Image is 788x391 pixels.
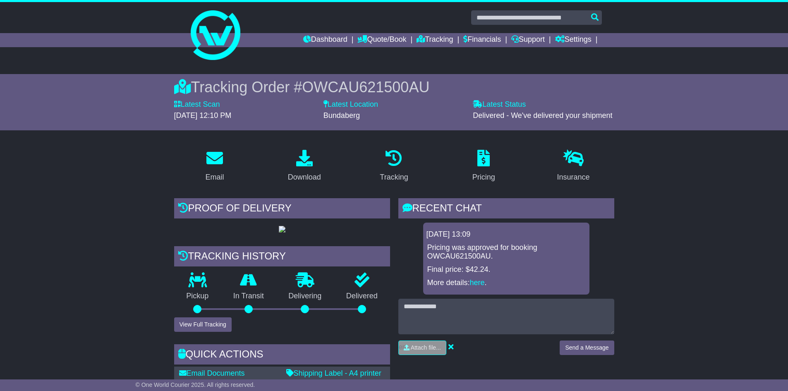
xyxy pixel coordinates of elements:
[323,100,378,109] label: Latest Location
[427,243,585,261] p: Pricing was approved for booking OWCAU621500AU.
[557,172,590,183] div: Insurance
[136,381,255,388] span: © One World Courier 2025. All rights reserved.
[472,172,495,183] div: Pricing
[174,317,232,332] button: View Full Tracking
[427,278,585,288] p: More details: .
[179,369,245,377] a: Email Documents
[473,100,526,109] label: Latest Status
[283,147,326,186] a: Download
[205,172,224,183] div: Email
[426,230,586,239] div: [DATE] 13:09
[303,33,347,47] a: Dashboard
[470,278,485,287] a: here
[174,78,614,96] div: Tracking Order #
[357,33,406,47] a: Quote/Book
[276,292,334,301] p: Delivering
[467,147,501,186] a: Pricing
[552,147,595,186] a: Insurance
[279,226,285,233] img: GetPodImage
[417,33,453,47] a: Tracking
[174,292,221,301] p: Pickup
[288,172,321,183] div: Download
[174,100,220,109] label: Latest Scan
[463,33,501,47] a: Financials
[398,198,614,221] div: RECENT CHAT
[323,111,360,120] span: Bundaberg
[302,79,429,96] span: OWCAU621500AU
[380,172,408,183] div: Tracking
[560,341,614,355] button: Send a Message
[174,111,232,120] span: [DATE] 12:10 PM
[555,33,592,47] a: Settings
[473,111,612,120] span: Delivered - We've delivered your shipment
[511,33,545,47] a: Support
[221,292,276,301] p: In Transit
[174,246,390,269] div: Tracking history
[427,265,585,274] p: Final price: $42.24.
[286,369,381,377] a: Shipping Label - A4 printer
[174,344,390,367] div: Quick Actions
[334,292,390,301] p: Delivered
[174,198,390,221] div: Proof of Delivery
[200,147,229,186] a: Email
[374,147,413,186] a: Tracking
